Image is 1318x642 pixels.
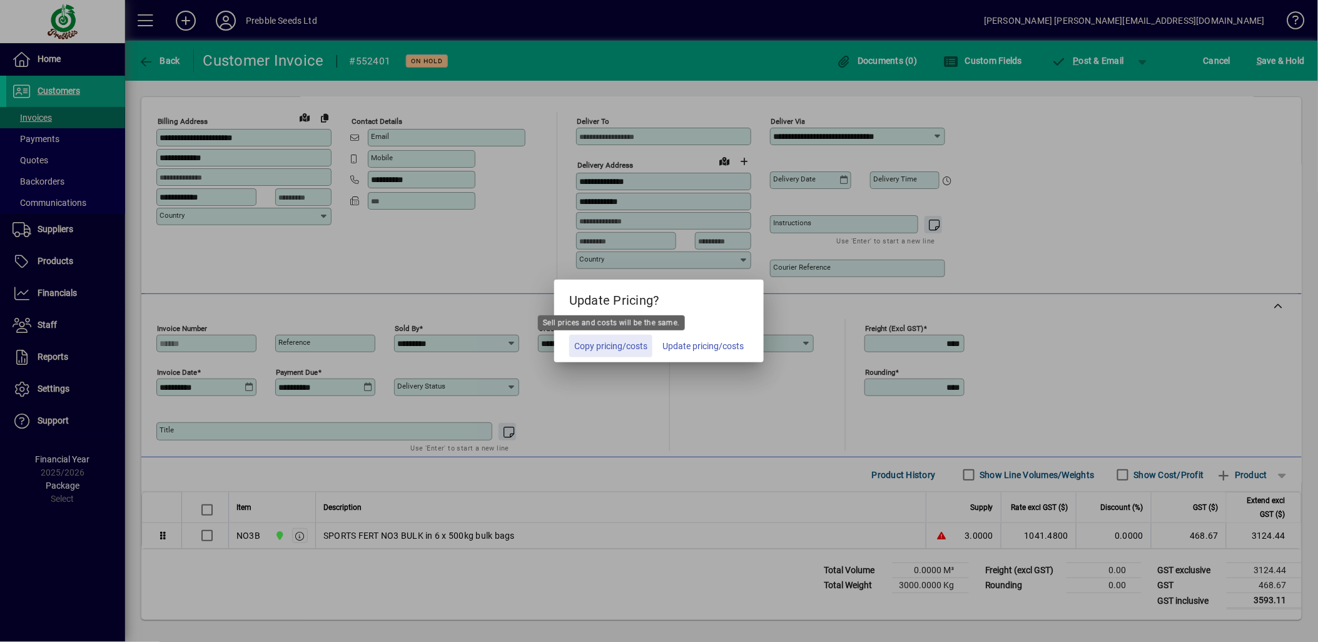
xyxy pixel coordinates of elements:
[574,340,647,353] span: Copy pricing/costs
[554,280,764,316] h5: Update Pricing?
[662,340,744,353] span: Update pricing/costs
[657,335,749,357] button: Update pricing/costs
[538,315,685,330] div: Sell prices and costs will be the same.
[569,335,652,357] button: Copy pricing/costs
